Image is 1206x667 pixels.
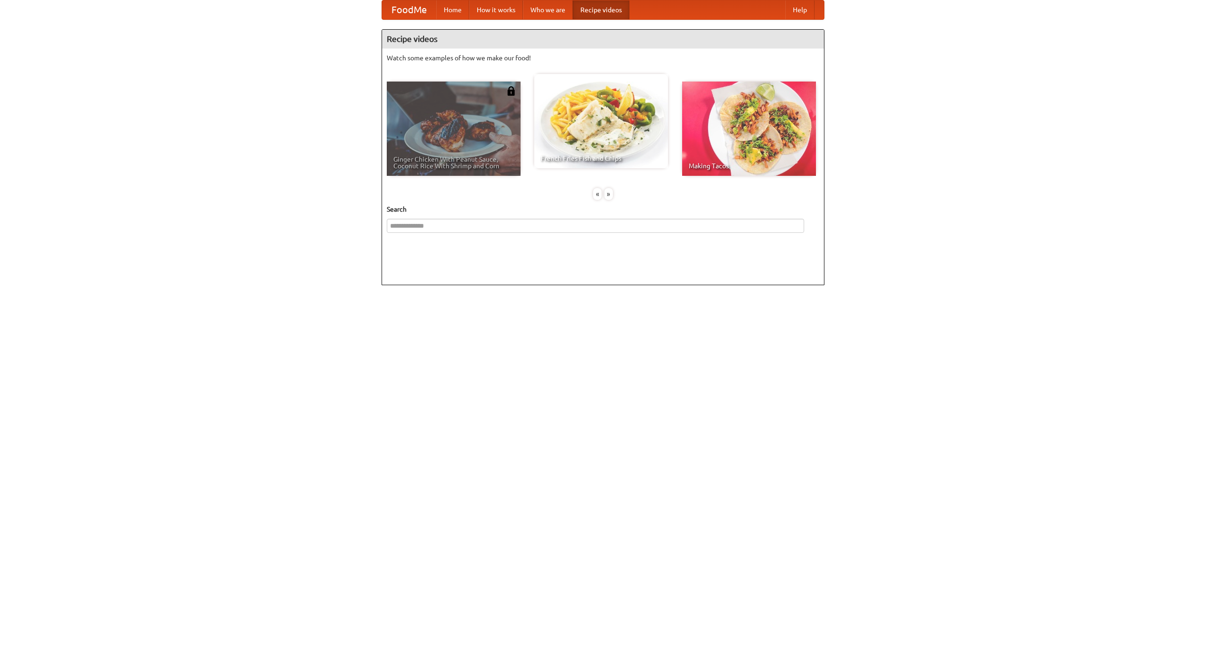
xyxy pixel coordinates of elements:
a: Help [785,0,815,19]
img: 483408.png [506,86,516,96]
span: French Fries Fish and Chips [541,155,661,162]
div: » [604,188,613,200]
a: French Fries Fish and Chips [534,74,668,168]
a: Making Tacos [682,82,816,176]
div: « [593,188,602,200]
span: Making Tacos [689,163,809,169]
a: Who we are [523,0,573,19]
a: FoodMe [382,0,436,19]
h4: Recipe videos [382,30,824,49]
p: Watch some examples of how we make our food! [387,53,819,63]
a: Recipe videos [573,0,629,19]
a: How it works [469,0,523,19]
h5: Search [387,205,819,214]
a: Home [436,0,469,19]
